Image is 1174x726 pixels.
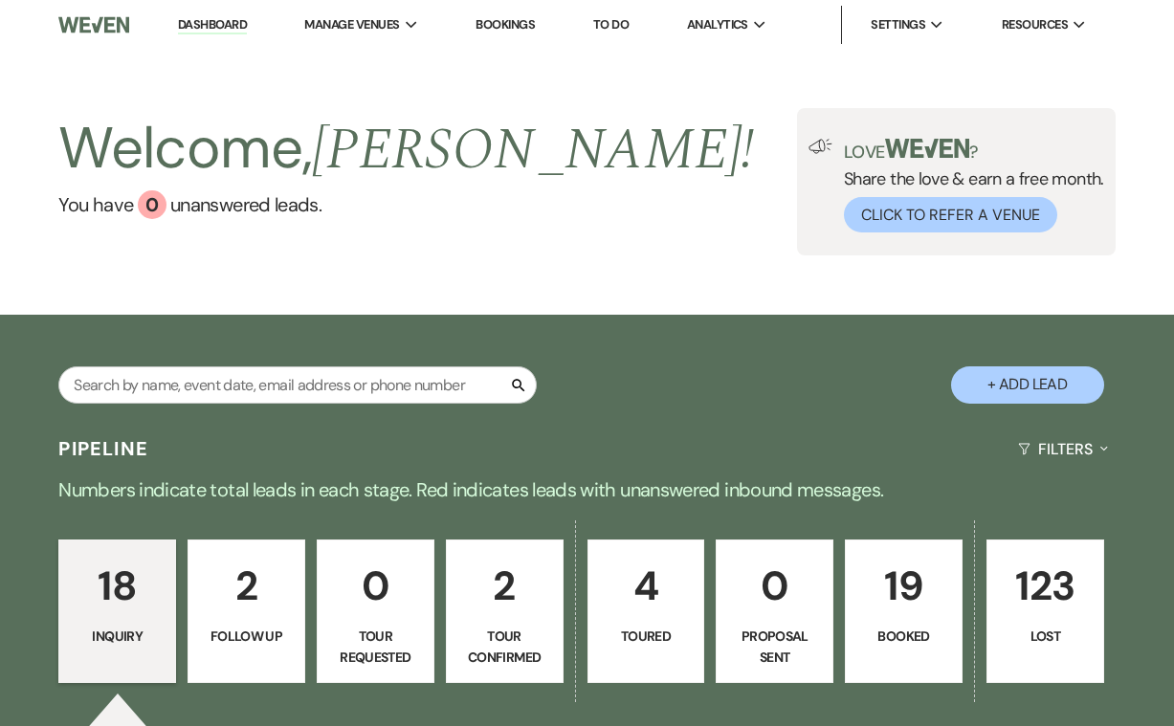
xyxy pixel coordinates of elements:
a: 2Tour Confirmed [446,539,564,683]
a: 4Toured [587,539,705,683]
a: 123Lost [986,539,1104,683]
a: 2Follow Up [188,539,305,683]
h3: Pipeline [58,435,148,462]
p: Tour Requested [329,626,422,669]
p: Proposal Sent [728,626,821,669]
span: Settings [871,15,925,34]
p: Love ? [844,139,1104,161]
a: Bookings [476,16,535,33]
a: 0Tour Requested [317,539,434,683]
span: Analytics [687,15,748,34]
a: 0Proposal Sent [716,539,833,683]
span: Resources [1002,15,1068,34]
p: 18 [71,554,164,618]
a: 19Booked [845,539,963,683]
span: Manage Venues [304,15,399,34]
span: [PERSON_NAME] ! [312,106,754,194]
img: weven-logo-green.svg [885,139,970,158]
input: Search by name, event date, email address or phone number [58,366,537,404]
p: Tour Confirmed [458,626,551,669]
p: Booked [857,626,950,647]
button: Filters [1010,424,1115,474]
p: 0 [329,554,422,618]
p: 0 [728,554,821,618]
img: Weven Logo [58,5,129,45]
p: 4 [600,554,693,618]
a: Dashboard [178,16,247,34]
h2: Welcome, [58,108,754,190]
p: Toured [600,626,693,647]
img: loud-speaker-illustration.svg [809,139,832,154]
div: 0 [138,190,166,219]
p: Follow Up [200,626,293,647]
p: 2 [200,554,293,618]
p: 123 [999,554,1092,618]
a: You have 0 unanswered leads. [58,190,754,219]
button: + Add Lead [951,366,1104,404]
p: Inquiry [71,626,164,647]
a: To Do [593,16,629,33]
p: Lost [999,626,1092,647]
p: 19 [857,554,950,618]
p: 2 [458,554,551,618]
div: Share the love & earn a free month. [832,139,1104,232]
button: Click to Refer a Venue [844,197,1057,232]
a: 18Inquiry [58,539,176,683]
